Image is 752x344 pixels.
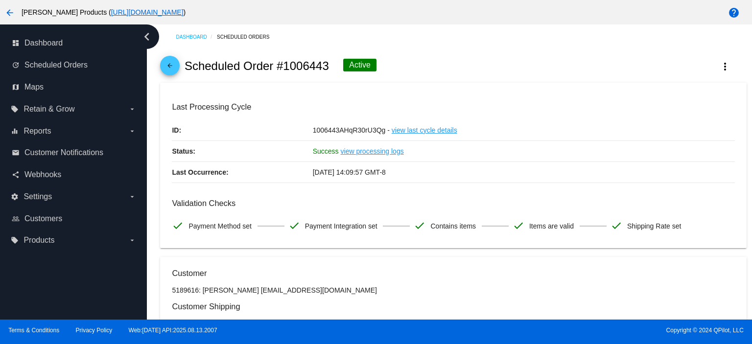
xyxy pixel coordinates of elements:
span: Customer Notifications [24,148,103,157]
span: Scheduled Orders [24,61,88,69]
a: [URL][DOMAIN_NAME] [111,8,184,16]
mat-icon: help [728,7,740,19]
a: Privacy Policy [76,327,113,334]
mat-icon: check [414,220,425,231]
i: arrow_drop_down [128,236,136,244]
i: map [12,83,20,91]
a: Terms & Conditions [8,327,59,334]
mat-icon: check [288,220,300,231]
i: people_outline [12,215,20,223]
i: email [12,149,20,157]
a: Scheduled Orders [217,29,278,45]
a: update Scheduled Orders [12,57,136,73]
h3: Customer [172,269,734,278]
mat-icon: check [611,220,622,231]
a: view last cycle details [392,120,457,140]
a: Dashboard [176,29,217,45]
i: update [12,61,20,69]
span: Maps [24,83,44,92]
h3: Customer Shipping [172,302,734,311]
span: Retain & Grow [23,105,74,114]
span: Webhooks [24,170,61,179]
span: Customers [24,214,62,223]
span: Payment Integration set [305,216,377,236]
div: Active [343,59,376,71]
i: arrow_drop_down [128,127,136,135]
h3: Validation Checks [172,199,734,208]
i: arrow_drop_down [128,193,136,201]
a: share Webhooks [12,167,136,183]
a: dashboard Dashboard [12,35,136,51]
a: view processing logs [341,141,404,161]
span: Contains items [430,216,476,236]
span: [PERSON_NAME] Products ( ) [22,8,186,16]
a: email Customer Notifications [12,145,136,161]
i: local_offer [11,105,19,113]
i: local_offer [11,236,19,244]
mat-icon: check [172,220,184,231]
span: Copyright © 2024 QPilot, LLC [384,327,744,334]
span: [DATE] 14:09:57 GMT-8 [313,168,386,176]
span: Shipping Rate set [627,216,681,236]
span: 1006443AHqR30rU3Qg - [313,126,390,134]
i: settings [11,193,19,201]
mat-icon: arrow_back [164,62,176,74]
mat-icon: arrow_back [4,7,16,19]
i: equalizer [11,127,19,135]
a: map Maps [12,79,136,95]
mat-icon: more_vert [719,61,731,72]
i: chevron_left [139,29,155,45]
p: 5189616: [PERSON_NAME] [EMAIL_ADDRESS][DOMAIN_NAME] [172,286,734,294]
span: Settings [23,192,52,201]
span: Success [313,147,339,155]
i: arrow_drop_down [128,105,136,113]
i: share [12,171,20,179]
a: people_outline Customers [12,211,136,227]
span: Reports [23,127,51,136]
span: Items are valid [529,216,574,236]
p: Last Occurrence: [172,162,312,183]
a: Web:[DATE] API:2025.08.13.2007 [129,327,217,334]
span: Dashboard [24,39,63,47]
mat-icon: check [513,220,524,231]
p: ID: [172,120,312,140]
i: dashboard [12,39,20,47]
span: Products [23,236,54,245]
p: Status: [172,141,312,161]
span: Payment Method set [188,216,251,236]
h2: Scheduled Order #1006443 [185,59,329,73]
h3: Last Processing Cycle [172,102,734,112]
